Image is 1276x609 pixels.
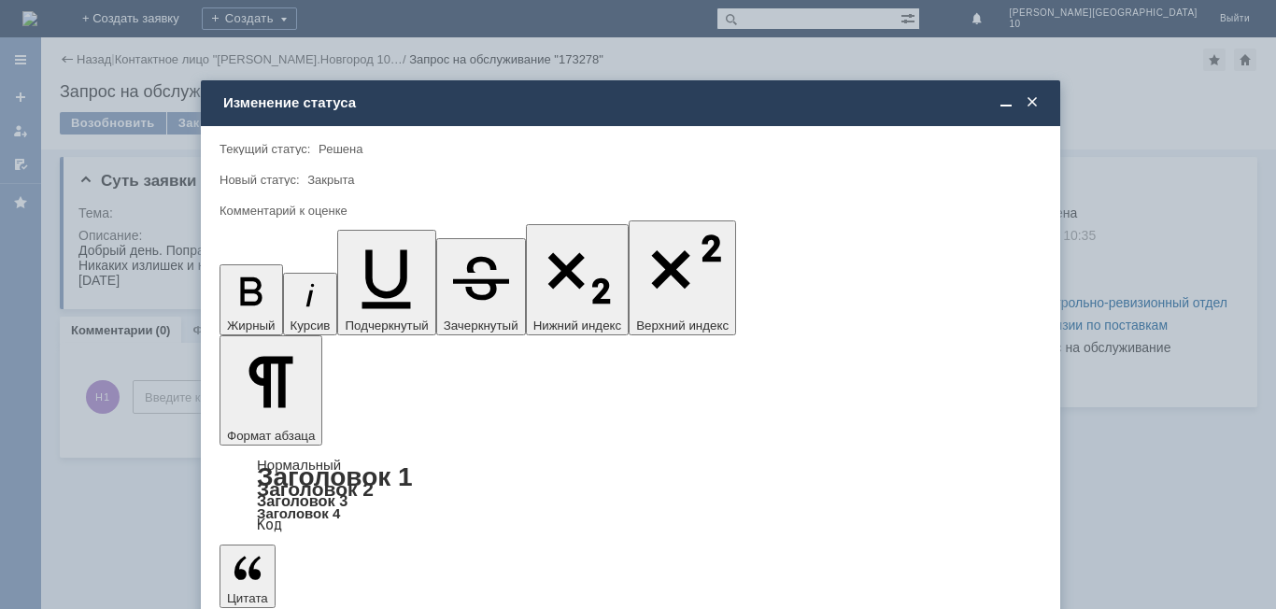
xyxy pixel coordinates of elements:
[220,545,276,608] button: Цитата
[283,273,338,335] button: Курсив
[220,205,1038,217] div: Комментарий к оценке
[220,335,322,446] button: Формат абзаца
[227,591,268,605] span: Цитата
[436,238,526,335] button: Зачеркнутый
[291,319,331,333] span: Курсив
[337,230,435,335] button: Подчеркнутый
[629,220,736,335] button: Верхний индекс
[345,319,428,333] span: Подчеркнутый
[533,319,622,333] span: Нижний индекс
[220,142,310,156] label: Текущий статус:
[257,505,340,521] a: Заголовок 4
[307,173,354,187] span: Закрыта
[257,462,413,491] a: Заголовок 1
[257,517,282,533] a: Код
[227,429,315,443] span: Формат абзаца
[220,264,283,335] button: Жирный
[636,319,729,333] span: Верхний индекс
[257,457,341,473] a: Нормальный
[227,319,276,333] span: Жирный
[220,173,300,187] label: Новый статус:
[444,319,518,333] span: Зачеркнутый
[1023,94,1042,111] span: Закрыть
[257,492,347,509] a: Заголовок 3
[257,478,374,500] a: Заголовок 2
[319,142,362,156] span: Решена
[220,459,1042,531] div: Формат абзаца
[526,224,630,335] button: Нижний индекс
[223,94,1042,111] div: Изменение статуса
[997,94,1015,111] span: Свернуть (Ctrl + M)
